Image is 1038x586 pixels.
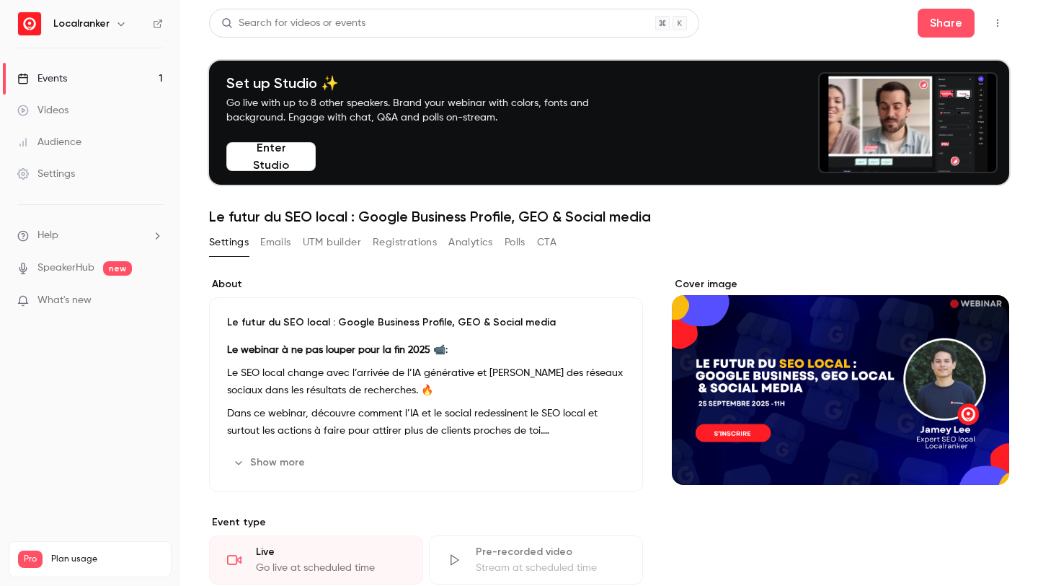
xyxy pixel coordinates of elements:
div: Pre-recorded video [476,545,625,559]
button: UTM builder [303,231,361,254]
p: Event type [209,515,643,530]
p: Dans ce webinar, découvre comment l’IA et le social redessinent le SEO local et surtout les actio... [227,405,625,439]
p: Le futur du SEO local : Google Business Profile, GEO & Social media [227,315,625,330]
p: Le SEO local change avec l’arrivée de l’IA générative et [PERSON_NAME] des réseaux sociaux dans l... [227,364,625,399]
div: Live [256,545,405,559]
div: Audience [17,135,81,149]
div: Go live at scheduled time [256,561,405,575]
h1: Le futur du SEO local : Google Business Profile, GEO & Social media [209,208,1009,225]
button: Settings [209,231,249,254]
section: Cover image [672,277,1009,485]
button: Show more [227,451,314,474]
div: LiveGo live at scheduled time [209,535,423,585]
span: What's new [37,293,92,308]
p: Go live with up to 8 other speakers. Brand your webinar with colors, fonts and background. Engage... [226,96,623,125]
a: SpeakerHub [37,261,94,276]
div: Pre-recorded videoStream at scheduled time [429,535,643,585]
span: Pro [18,551,43,568]
div: Search for videos or events [221,16,365,31]
button: Enter Studio [226,142,316,171]
label: Cover image [672,277,1009,292]
iframe: Noticeable Trigger [146,294,163,307]
div: Videos [17,103,68,118]
button: Polls [505,231,525,254]
li: help-dropdown-opener [17,228,163,243]
button: CTA [537,231,556,254]
span: new [103,261,132,276]
span: Help [37,228,58,243]
div: Stream at scheduled time [476,561,625,575]
p: : [227,341,625,359]
img: Localranker [18,12,41,35]
button: Analytics [448,231,493,254]
span: Plan usage [51,554,162,565]
button: Emails [260,231,290,254]
h6: Localranker [53,17,110,31]
button: Registrations [373,231,437,254]
strong: Le webinar à ne pas louper pour la fin 2025 📹 [227,345,445,355]
div: Events [17,71,67,86]
div: Settings [17,167,75,181]
label: About [209,277,643,292]
button: Share [918,9,975,38]
h4: Set up Studio ✨ [226,74,623,92]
